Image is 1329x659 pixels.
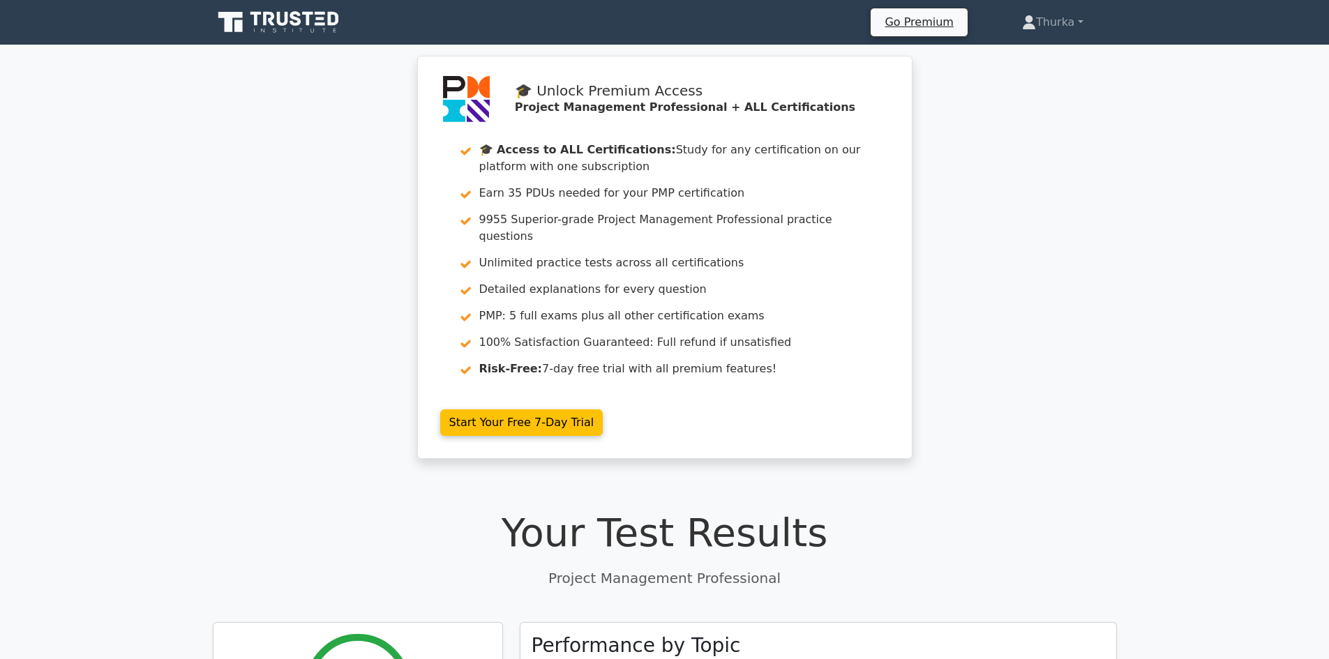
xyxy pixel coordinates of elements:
[440,409,603,436] a: Start Your Free 7-Day Trial
[213,509,1117,556] h1: Your Test Results
[532,634,741,658] h3: Performance by Topic
[213,568,1117,589] p: Project Management Professional
[989,8,1117,36] a: Thurka
[876,13,961,31] a: Go Premium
